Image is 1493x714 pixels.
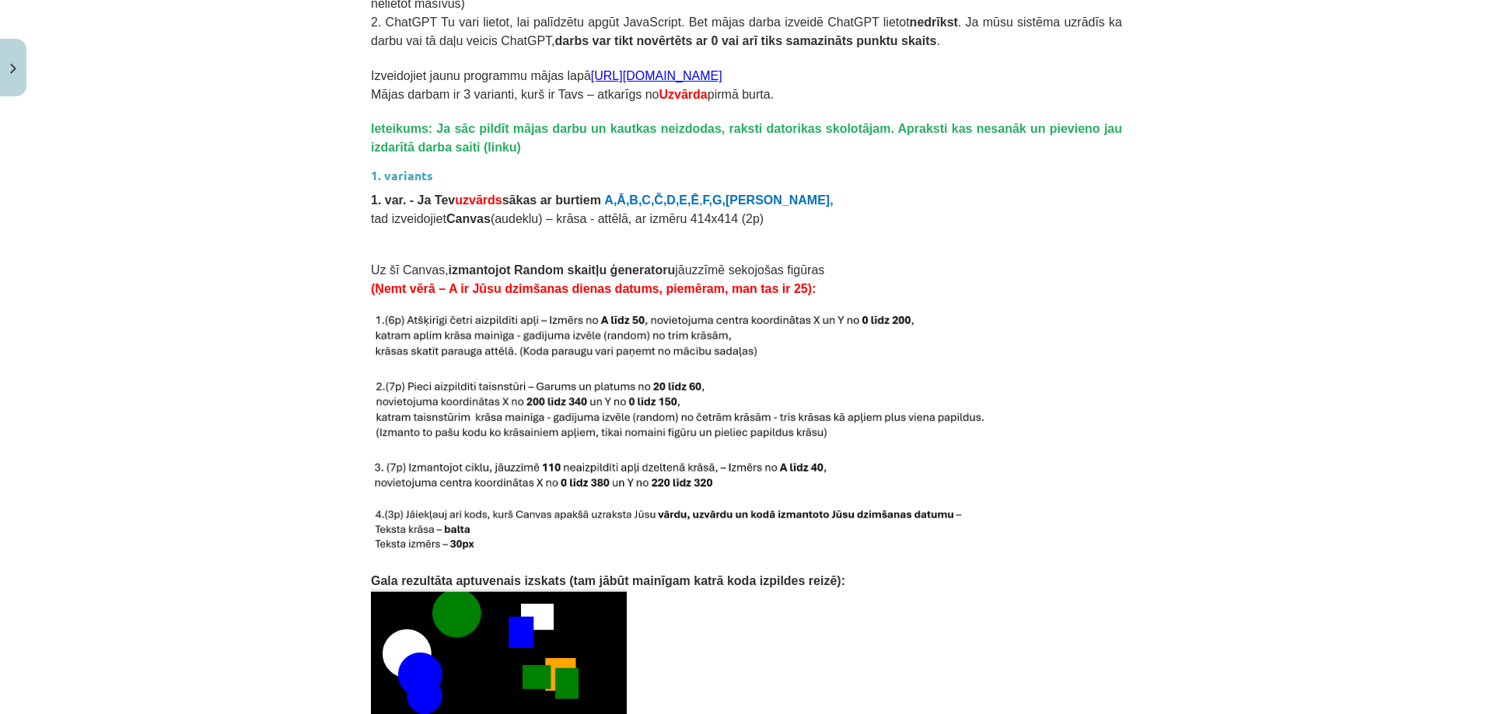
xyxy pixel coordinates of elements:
[604,193,699,207] span: A,Ā,B,C,Č,D,E,Ē
[910,16,958,29] b: nedrīkst
[699,193,833,207] span: ,
[591,69,722,82] a: [URL][DOMAIN_NAME]
[555,34,937,47] b: darbs var tikt novērtēts ar 0 vai arī tiks samazināts punktu skaits
[659,88,708,101] span: Uzvārda
[455,193,502,207] span: uzvārds
[371,167,433,183] strong: 1. variants
[10,64,16,74] img: icon-close-lesson-0947bae3869378f0d4975bcd49f059093ad1ed9edebbc8119c70593378902aed.svg
[371,212,764,225] span: tad izveidojiet (audeklu) – krāsa - attēlā, ar izmēru 414x414 (2p)
[703,193,834,207] b: F,G,[PERSON_NAME],
[371,263,824,277] span: Uz šī Canvas, jāuzzīmē sekojošas figūras
[449,263,676,277] b: izmantojot Random skaitļu ģeneratoru
[371,574,845,587] span: Gala rezultāta aptuvenais izskats (tam jābūt mainīgam katrā koda izpildes reizē):
[446,212,491,225] b: Canvas
[371,122,1122,154] span: Ieteikums: Ja sāc pildīt mājas darbu un kautkas neizdodas, raksti datorikas skolotājam. Apraksti ...
[371,16,1122,47] span: 2. ChatGPT Tu vari lietot, lai palīdzētu apgūt JavaScript. Bet mājas darba izveidē ChatGPT lietot...
[371,88,774,101] span: Mājas darbam ir 3 varianti, kurš ir Tavs – atkarīgs no pirmā burta.
[371,193,601,207] span: 1. var. - Ja Tev sākas ar burtiem
[371,69,722,82] span: Izveidojiet jaunu programmu mājas lapā
[371,282,816,295] span: (Ņemt vērā – A ir Jūsu dzimšanas dienas datums, piemēram, man tas ir 25):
